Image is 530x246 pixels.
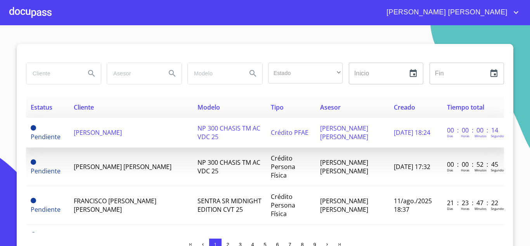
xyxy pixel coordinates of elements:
[447,126,499,134] p: 00 : 00 : 00 : 14
[163,64,182,83] button: Search
[188,63,241,84] input: search
[197,103,220,112] span: Modelo
[475,206,487,211] p: Minutos
[197,124,260,141] span: NP 300 CHASIS TM AC VDC 25
[320,124,368,141] span: [PERSON_NAME] [PERSON_NAME]
[320,103,341,112] span: Asesor
[461,134,469,138] p: Horas
[31,232,36,237] span: Pendiente
[491,206,505,211] p: Segundos
[320,158,368,175] span: [PERSON_NAME] [PERSON_NAME]
[475,134,487,138] p: Minutos
[491,168,505,172] p: Segundos
[381,6,521,19] button: account of current user
[74,197,156,214] span: FRANCISCO [PERSON_NAME] [PERSON_NAME]
[271,128,308,137] span: Crédito PFAE
[31,125,36,131] span: Pendiente
[268,63,343,84] div: ​
[244,64,262,83] button: Search
[197,158,260,175] span: NP 300 CHASIS TM AC VDC 25
[31,167,61,175] span: Pendiente
[447,199,499,207] p: 21 : 23 : 47 : 22
[461,168,469,172] p: Horas
[394,162,430,171] span: [DATE] 17:32
[461,206,469,211] p: Horas
[394,103,415,112] span: Creado
[447,134,453,138] p: Dias
[31,103,52,112] span: Estatus
[381,6,511,19] span: [PERSON_NAME] [PERSON_NAME]
[31,205,61,214] span: Pendiente
[394,128,430,137] span: [DATE] 18:24
[82,64,101,83] button: Search
[447,103,484,112] span: Tiempo total
[320,197,368,214] span: [PERSON_NAME] [PERSON_NAME]
[74,162,171,171] span: [PERSON_NAME] [PERSON_NAME]
[271,154,295,180] span: Crédito Persona Física
[271,103,284,112] span: Tipo
[31,198,36,203] span: Pendiente
[475,168,487,172] p: Minutos
[107,63,160,84] input: search
[74,103,94,112] span: Cliente
[31,159,36,165] span: Pendiente
[74,128,122,137] span: [PERSON_NAME]
[271,192,295,218] span: Crédito Persona Física
[447,168,453,172] p: Dias
[394,197,432,214] span: 11/ago./2025 18:37
[447,160,499,169] p: 00 : 00 : 52 : 45
[197,197,262,214] span: SENTRA SR MIDNIGHT EDITION CVT 25
[26,63,79,84] input: search
[31,133,61,141] span: Pendiente
[447,206,453,211] p: Dias
[491,134,505,138] p: Segundos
